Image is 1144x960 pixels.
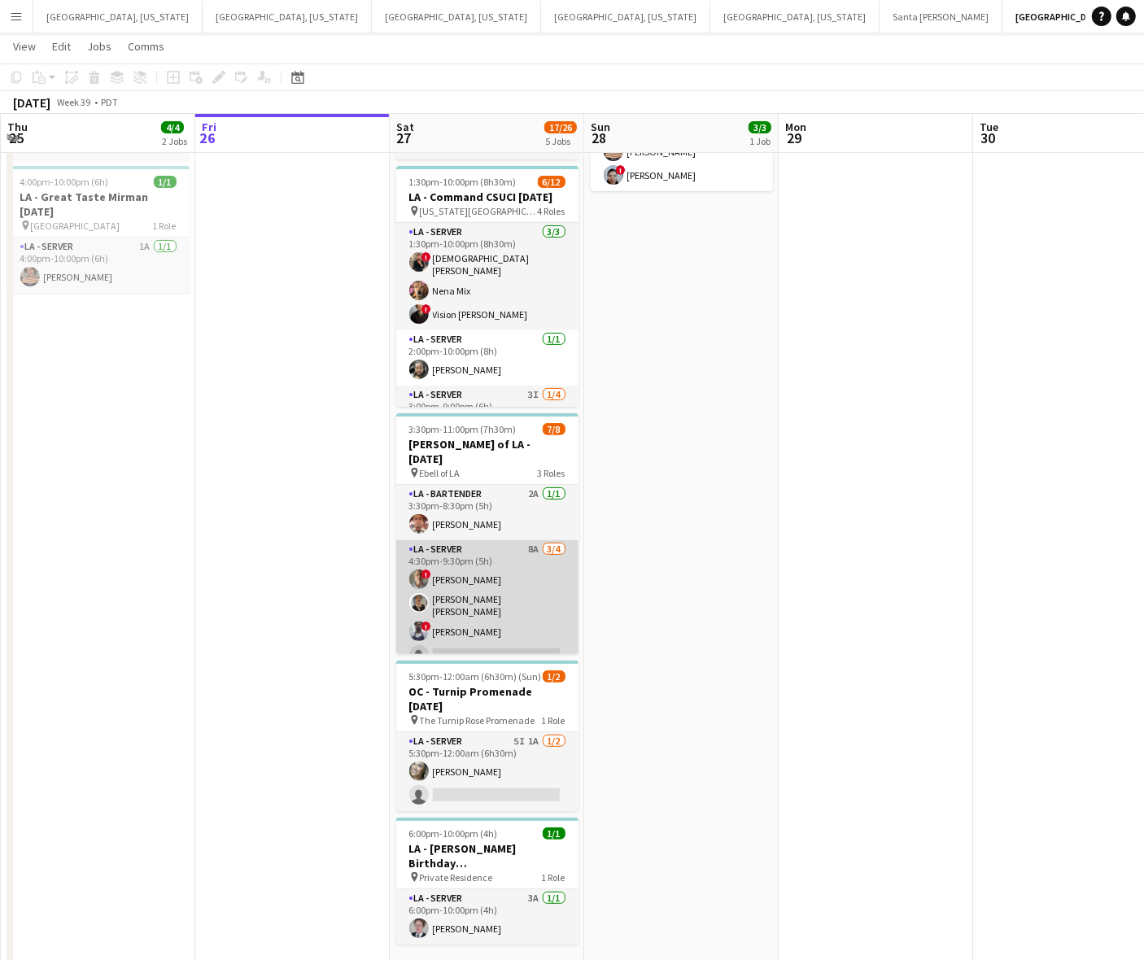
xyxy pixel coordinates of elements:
span: 3:30pm-11:00pm (7h30m) [409,423,517,435]
span: 6:00pm-10:00pm (4h) [409,827,498,840]
span: 6/12 [538,176,565,188]
app-job-card: 4:00pm-10:00pm (6h)1/1LA - Great Taste Mirman [DATE] [GEOGRAPHIC_DATA]1 RoleLA - Server1A1/14:00p... [7,166,190,293]
button: [GEOGRAPHIC_DATA], [US_STATE] [372,1,541,33]
app-card-role: LA - Server1/12:00pm-10:00pm (8h)[PERSON_NAME] [396,330,579,386]
span: 3 Roles [538,467,565,479]
app-card-role: LA - Server5I1A1/25:30pm-12:00am (6h30m)[PERSON_NAME] [396,732,579,811]
span: 1 Role [542,871,565,884]
button: [GEOGRAPHIC_DATA], [US_STATE] [33,1,203,33]
button: [GEOGRAPHIC_DATA], [US_STATE] [203,1,372,33]
app-job-card: 3:30pm-11:00pm (7h30m)7/8[PERSON_NAME] of LA - [DATE] Ebell of LA3 RolesLA - Bartender2A1/13:30pm... [396,413,579,654]
app-card-role: LA - Server8A3/44:30pm-9:30pm (5h)![PERSON_NAME][PERSON_NAME] [PERSON_NAME]![PERSON_NAME] [396,540,579,671]
h3: LA - [PERSON_NAME] Birthday [DEMOGRAPHIC_DATA] [396,841,579,871]
app-card-role: LA - Bartender2A1/13:30pm-8:30pm (5h)[PERSON_NAME] [396,485,579,540]
span: 30 [977,129,998,147]
span: ! [421,622,431,631]
span: 3/3 [749,121,771,133]
span: Thu [7,120,28,134]
span: ! [616,165,626,175]
span: 7/8 [543,423,565,435]
app-card-role: LA - Server3/31:30pm-10:00pm (8h30m)![DEMOGRAPHIC_DATA][PERSON_NAME]Nena Mix!Vision [PERSON_NAME] [396,223,579,330]
app-card-role: LA - Server3I1/43:00pm-9:00pm (6h) [396,386,579,517]
a: Comms [121,36,171,57]
span: Private Residence [420,871,493,884]
button: [GEOGRAPHIC_DATA], [US_STATE] [710,1,880,33]
button: Santa [PERSON_NAME] [880,1,1002,33]
span: 4/4 [161,121,184,133]
span: 4:00pm-10:00pm (6h) [20,176,109,188]
span: [US_STATE][GEOGRAPHIC_DATA] [420,205,538,217]
span: 28 [588,129,610,147]
span: Sat [396,120,414,134]
span: Ebell of LA [420,467,461,479]
app-job-card: 5:30pm-12:00am (6h30m) (Sun)1/2OC - Turnip Promenade [DATE] The Turnip Rose Promenade1 RoleLA - S... [396,661,579,811]
app-job-card: 1:30pm-10:00pm (8h30m)6/12LA - Command CSUCI [DATE] [US_STATE][GEOGRAPHIC_DATA]4 RolesLA - Server... [396,166,579,407]
app-job-card: 6:00pm-10:00pm (4h)1/1LA - [PERSON_NAME] Birthday [DEMOGRAPHIC_DATA] Private Residence1 RoleLA - ... [396,818,579,945]
span: Sun [591,120,610,134]
h3: LA - Great Taste Mirman [DATE] [7,190,190,219]
a: Edit [46,36,77,57]
app-card-role: LA - Server1A1/14:00pm-10:00pm (6h)[PERSON_NAME] [7,238,190,293]
span: ! [421,569,431,579]
h3: LA - Command CSUCI [DATE] [396,190,579,204]
span: [GEOGRAPHIC_DATA] [31,220,120,232]
span: Edit [52,39,71,54]
span: Week 39 [54,96,94,108]
span: Mon [785,120,806,134]
span: 26 [199,129,216,147]
span: ! [421,304,431,314]
div: 5 Jobs [545,135,576,147]
span: 17/26 [544,121,577,133]
span: 1/1 [543,827,565,840]
span: Jobs [87,39,111,54]
div: [DATE] [13,94,50,111]
div: 1 Job [749,135,771,147]
span: 27 [394,129,414,147]
h3: [PERSON_NAME] of LA - [DATE] [396,437,579,466]
span: Tue [980,120,998,134]
span: 29 [783,129,806,147]
button: [GEOGRAPHIC_DATA], [US_STATE] [541,1,710,33]
span: 1 Role [153,220,177,232]
div: PDT [101,96,118,108]
a: Jobs [81,36,118,57]
span: 5:30pm-12:00am (6h30m) (Sun) [409,670,542,683]
span: 1 Role [542,714,565,727]
span: 1/1 [154,176,177,188]
div: 2 Jobs [162,135,187,147]
span: Fri [202,120,216,134]
span: 1/2 [543,670,565,683]
span: Comms [128,39,164,54]
span: 1:30pm-10:00pm (8h30m) [409,176,517,188]
a: View [7,36,42,57]
app-card-role: LA - Server3A1/16:00pm-10:00pm (4h)[PERSON_NAME] [396,889,579,945]
span: ! [421,252,431,262]
h3: OC - Turnip Promenade [DATE] [396,684,579,713]
span: 25 [5,129,28,147]
span: The Turnip Rose Promenade [420,714,535,727]
span: View [13,39,36,54]
span: 4 Roles [538,205,565,217]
